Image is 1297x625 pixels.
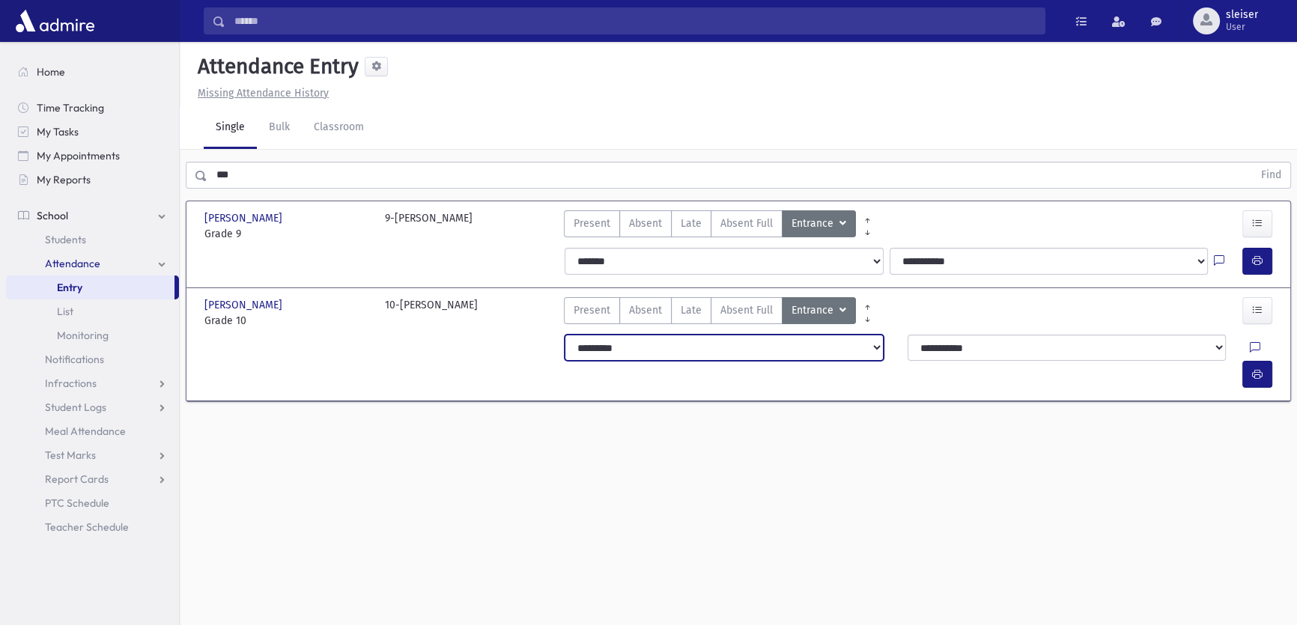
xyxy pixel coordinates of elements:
a: Teacher Schedule [6,515,179,539]
div: 10-[PERSON_NAME] [385,297,478,329]
u: Missing Attendance History [198,87,329,100]
a: Meal Attendance [6,419,179,443]
span: Grade 9 [204,226,370,242]
span: Time Tracking [37,101,104,115]
a: My Reports [6,168,179,192]
a: My Appointments [6,144,179,168]
span: My Reports [37,173,91,186]
span: Present [574,216,610,231]
span: Test Marks [45,448,96,462]
span: Present [574,302,610,318]
a: Notifications [6,347,179,371]
button: Entrance [782,210,856,237]
span: Student Logs [45,400,106,414]
a: Report Cards [6,467,179,491]
a: Entry [6,275,174,299]
span: Home [37,65,65,79]
input: Search [225,7,1045,34]
a: Classroom [302,107,376,149]
span: Notifications [45,353,104,366]
span: My Appointments [37,149,120,162]
a: Student Logs [6,395,179,419]
a: School [6,204,179,228]
span: Infractions [45,376,97,390]
span: Entrance [792,302,836,319]
span: PTC Schedule [45,496,109,510]
span: Absent [629,216,662,231]
span: Attendance [45,257,100,270]
span: My Tasks [37,125,79,138]
span: sleiser [1226,9,1258,21]
span: Report Cards [45,472,109,486]
span: Absent Full [720,302,773,318]
span: Entrance [792,216,836,232]
a: PTC Schedule [6,491,179,515]
a: Home [6,60,179,84]
span: Absent [629,302,662,318]
span: User [1226,21,1258,33]
span: Teacher Schedule [45,520,129,534]
span: Grade 10 [204,313,370,329]
a: Attendance [6,251,179,275]
span: Late [681,216,702,231]
div: 9-[PERSON_NAME] [385,210,473,242]
a: Missing Attendance History [192,87,329,100]
span: Students [45,233,86,246]
a: Students [6,228,179,251]
a: Infractions [6,371,179,395]
span: Entry [57,281,82,294]
a: My Tasks [6,120,179,144]
span: Monitoring [57,329,109,342]
h5: Attendance Entry [192,54,359,79]
span: [PERSON_NAME] [204,210,285,226]
a: Time Tracking [6,96,179,120]
a: Single [204,107,257,149]
a: Monitoring [6,323,179,347]
a: Bulk [257,107,302,149]
span: Absent Full [720,216,773,231]
div: AttTypes [564,210,856,242]
span: School [37,209,68,222]
a: List [6,299,179,323]
button: Find [1252,162,1290,188]
div: AttTypes [564,297,856,329]
span: List [57,305,73,318]
span: [PERSON_NAME] [204,297,285,313]
a: Test Marks [6,443,179,467]
button: Entrance [782,297,856,324]
span: Late [681,302,702,318]
span: Meal Attendance [45,424,126,438]
img: AdmirePro [12,6,98,36]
